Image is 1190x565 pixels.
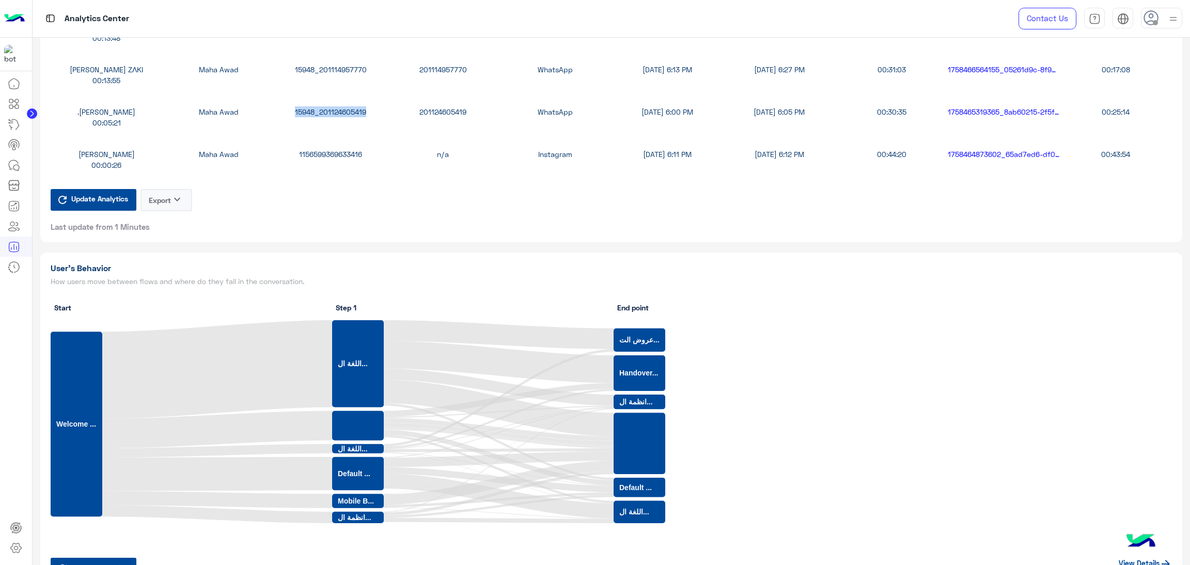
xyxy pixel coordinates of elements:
p: Analytics Center [65,12,129,26]
text: اللغة ال... [338,359,368,368]
span: Step 1 [336,302,356,313]
a: Contact Us [1019,8,1076,29]
text: Mobile B... [338,497,374,505]
div: 00:00:26 [51,160,163,170]
div: 00:43:54 [1060,149,1172,160]
div: 00:31:03 [836,64,948,75]
div: 1758464873602_65ad7ed6-df08-4f53-8cbb-e215d38dc53d [948,149,1060,160]
span: Start [54,302,71,313]
h5: How users move between flows and where do they fall in the conversation. [51,277,607,286]
text: اللغة ال... [619,508,649,516]
div: Maha Awad [163,64,275,75]
i: keyboard_arrow_down [171,193,183,206]
span: Update Analytics [69,192,131,206]
h1: User’s Behavior [51,263,607,273]
div: 00:17:08 [1060,64,1172,75]
button: Exportkeyboard_arrow_down [140,189,192,211]
div: [DATE] 6:27 PM [723,64,835,75]
div: Instagram [499,149,611,160]
text: انظمة ال... [338,513,371,522]
div: 00:25:14 [1060,106,1172,117]
img: Logo [4,8,25,29]
div: 00:05:21 [51,117,163,128]
div: Maha Awad [163,106,275,117]
div: 00:13:55 [51,75,163,86]
div: [PERSON_NAME] [51,149,163,160]
span: Last update from 1 Minutes [51,222,150,232]
svg: A chart. [51,320,665,527]
text: اللغة ال... [338,445,368,453]
div: 00:13:48 [51,33,163,43]
div: [DATE] 6:13 PM [611,64,723,75]
div: 1758466564155_05261d9c-8f90-4c37-86e0-0d68948ec62a [948,64,1060,75]
div: 15948_201124605419 [275,106,387,117]
div: 00:30:35 [836,106,948,117]
div: WhatsApp [499,64,611,75]
text: Welcome ... [56,420,96,428]
text: انظمة ال... [619,398,653,406]
div: [DATE] 6:12 PM [723,149,835,160]
text: Default ... [619,483,652,492]
div: [DATE] 6:00 PM [611,106,723,117]
div: n/a [387,149,499,160]
div: [DATE] 6:11 PM [611,149,723,160]
img: 1403182699927242 [4,45,23,64]
div: WhatsApp [499,106,611,117]
div: 1758465319365_8ab60215-2f5f-4adf-b8db-31add292f8e7 [948,106,1060,117]
img: tab [1089,13,1101,25]
text: Handover... [619,369,658,377]
div: .[PERSON_NAME] [51,106,163,117]
div: 15948_201114957770 [275,64,387,75]
div: [DATE] 6:05 PM [723,106,835,117]
text: عروض الت... [619,336,660,344]
div: Maha Awad [163,149,275,160]
a: tab [1084,8,1105,29]
div: 201114957770 [387,64,499,75]
text: Default ... [338,469,370,478]
button: Update Analytics [51,189,136,211]
img: hulul-logo.png [1123,524,1159,560]
span: End point [617,302,649,313]
img: profile [1167,12,1180,25]
div: 1156599369633416 [275,149,387,160]
img: tab [1117,13,1129,25]
div: 00:44:20 [836,149,948,160]
img: tab [44,12,57,25]
div: [PERSON_NAME] ZΛKI [51,64,163,75]
div: 201124605419 [387,106,499,117]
